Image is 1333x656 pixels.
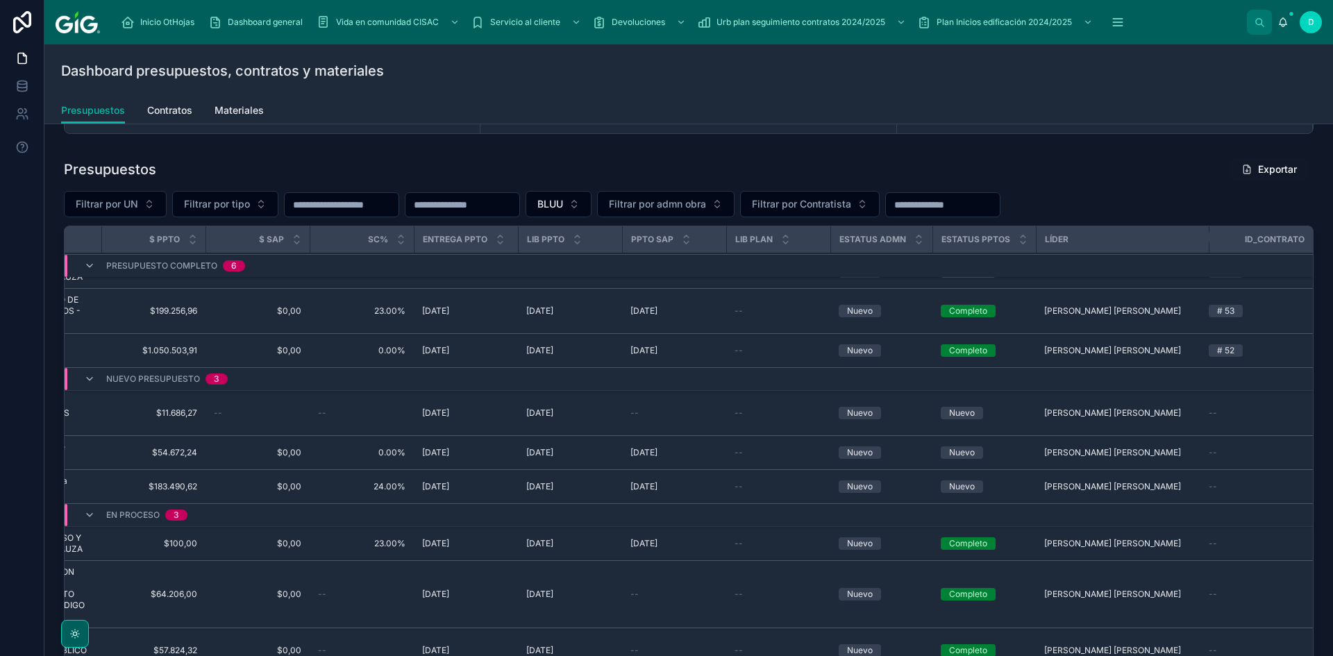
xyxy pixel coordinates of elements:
a: -- [735,538,822,549]
a: $54.672,24 [110,447,197,458]
button: Select Button [64,191,167,217]
span: -- [735,345,743,356]
a: Contratos [147,98,192,126]
span: -- [735,589,743,600]
span: -- [1209,407,1217,419]
span: [DATE] [422,481,449,492]
span: D [1308,17,1314,28]
a: -- [1209,447,1296,458]
span: [DATE] [630,447,657,458]
a: Nuevo [839,480,924,493]
a: $11.686,27 [110,407,197,419]
a: [DATE] [526,538,614,549]
span: [PERSON_NAME] [PERSON_NAME] [1044,345,1181,356]
a: Completo [941,588,1028,600]
span: $ PPTO [149,234,180,245]
div: Nuevo [949,480,975,493]
button: Select Button [172,191,278,217]
a: Vida en comunidad CISAC [312,10,467,35]
a: [DATE] [422,447,510,458]
a: Presupuestos [61,98,125,124]
span: Nuevo presupuesto [106,373,200,385]
a: $0,00 [214,481,301,492]
span: -- [1209,538,1217,549]
span: -- [1209,645,1217,656]
span: Contratos [147,103,192,117]
a: # 53 [1209,305,1296,317]
a: 0.00% [318,345,405,356]
span: [DATE] [630,481,657,492]
a: [PERSON_NAME] [PERSON_NAME] [1044,447,1200,458]
span: [DATE] [526,538,553,549]
span: [DATE] [422,645,449,656]
a: -- [1209,481,1296,492]
span: LIB PLAN [735,234,773,245]
a: -- [630,407,718,419]
a: $0,00 [214,645,301,656]
span: [DATE] [526,481,553,492]
div: 6 [231,260,237,271]
span: Urb plan seguimiento contratos 2024/2025 [716,17,885,28]
a: [PERSON_NAME] [PERSON_NAME] [1044,645,1200,656]
span: -- [630,407,639,419]
span: -- [630,589,639,600]
span: [DATE] [526,589,553,600]
div: Nuevo [847,588,873,600]
a: -- [1209,645,1296,656]
a: [DATE] [422,589,510,600]
span: -- [214,407,222,419]
span: [PERSON_NAME] [PERSON_NAME] [1044,645,1181,656]
a: Devoluciones [588,10,693,35]
span: -- [735,407,743,419]
button: Exportar [1230,157,1308,182]
span: $ SAP [259,234,284,245]
div: 3 [214,373,219,385]
a: [DATE] [526,345,614,356]
a: 23.00% [318,538,405,549]
div: Completo [949,588,987,600]
span: $0,00 [214,447,301,458]
button: Select Button [597,191,735,217]
span: [DATE] [526,345,553,356]
span: $0,00 [214,538,301,549]
span: [DATE] [422,538,449,549]
a: Completo [941,305,1028,317]
span: [PERSON_NAME] [PERSON_NAME] [1044,538,1181,549]
span: PPTO SAP [631,234,673,245]
a: [DATE] [526,305,614,317]
span: -- [318,645,326,656]
div: Nuevo [949,407,975,419]
a: $183.490,62 [110,481,197,492]
a: [PERSON_NAME] [PERSON_NAME] [1044,589,1200,600]
span: SC% [368,234,388,245]
a: -- [630,645,718,656]
span: BLUU [537,197,563,211]
a: [DATE] [526,407,614,419]
a: [PERSON_NAME] [PERSON_NAME] [1044,345,1200,356]
a: [DATE] [422,481,510,492]
span: Servicio al cliente [490,17,560,28]
a: [PERSON_NAME] [PERSON_NAME] [1044,407,1200,419]
span: $0,00 [214,589,301,600]
a: Nuevo [839,407,924,419]
div: Completo [949,305,987,317]
a: [PERSON_NAME] [PERSON_NAME] [1044,305,1200,317]
div: # 53 [1217,305,1234,317]
span: -- [735,645,743,656]
a: -- [735,645,822,656]
a: -- [1209,407,1296,419]
a: [DATE] [526,589,614,600]
span: [PERSON_NAME] [PERSON_NAME] [1044,481,1181,492]
span: [PERSON_NAME] [PERSON_NAME] [1044,589,1181,600]
a: Urb plan seguimiento contratos 2024/2025 [693,10,913,35]
a: $0,00 [214,305,301,317]
a: $64.206,00 [110,589,197,600]
a: Nuevo [941,407,1028,419]
span: ESTATUS admn [839,234,906,245]
a: $1.050.503,91 [110,345,197,356]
